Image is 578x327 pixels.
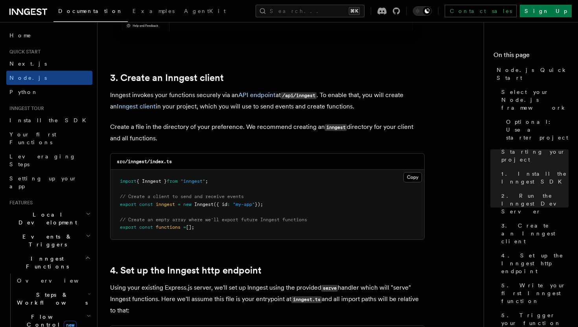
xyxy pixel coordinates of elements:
code: serve [321,285,338,292]
button: Toggle dark mode [413,6,432,16]
a: 2. Run the Inngest Dev Server [498,189,569,219]
span: const [139,202,153,207]
kbd: ⌘K [349,7,360,15]
span: functions [156,224,180,230]
span: Events & Triggers [6,233,86,248]
span: Install the SDK [9,117,91,123]
span: // Create a client to send and receive events [120,194,244,199]
a: Setting up your app [6,171,92,193]
span: Starting your project [501,148,569,163]
a: Next.js [6,57,92,71]
span: 4. Set up the Inngest http endpoint [501,252,569,275]
a: Node.js Quick Start [493,63,569,85]
span: Quick start [6,49,40,55]
span: = [178,202,180,207]
span: Next.js [9,61,47,67]
button: Local Development [6,208,92,230]
button: Search...⌘K [256,5,364,17]
span: Python [9,89,38,95]
a: API endpoint [238,91,276,99]
span: []; [186,224,194,230]
span: ; [205,178,208,184]
span: 3. Create an Inngest client [501,222,569,245]
span: Inngest Functions [6,255,85,270]
a: Install the SDK [6,113,92,127]
span: = [183,224,186,230]
span: Your first Functions [9,131,56,145]
a: 5. Write your first Inngest function [498,278,569,308]
a: Overview [14,274,92,288]
a: Examples [128,2,179,21]
a: Starting your project [498,145,569,167]
span: Setting up your app [9,175,77,189]
span: Home [9,31,31,39]
button: Copy [403,172,422,182]
a: Contact sales [445,5,517,17]
a: 4. Set up the Inngest http endpoint [110,265,261,276]
span: Inngest [194,202,214,207]
span: export [120,224,136,230]
span: { Inngest } [136,178,167,184]
span: Node.js [9,75,47,81]
button: Steps & Workflows [14,288,92,310]
p: Using your existing Express.js server, we'll set up Inngest using the provided handler which will... [110,282,425,316]
a: Sign Up [520,5,572,17]
a: Leveraging Steps [6,149,92,171]
span: Local Development [6,211,86,226]
p: Inngest invokes your functions securely via an at . To enable that, you will create an in your pr... [110,90,425,112]
span: Select your Node.js framework [501,88,569,112]
a: Home [6,28,92,42]
code: inngest [325,124,347,131]
span: Leveraging Steps [9,153,76,167]
span: import [120,178,136,184]
code: inngest.ts [291,296,322,303]
span: "my-app" [233,202,255,207]
span: Examples [133,8,175,14]
code: src/inngest/index.ts [117,159,172,164]
span: Node.js Quick Start [497,66,569,82]
a: 4. Set up the Inngest http endpoint [498,248,569,278]
span: : [227,202,230,207]
a: Select your Node.js framework [498,85,569,115]
a: Optional: Use a starter project [503,115,569,145]
a: 3. Create an Inngest client [110,72,224,83]
span: "inngest" [180,178,205,184]
h4: On this page [493,50,569,63]
code: /api/inngest [281,92,317,99]
button: Events & Triggers [6,230,92,252]
span: Features [6,200,33,206]
span: 5. Write your first Inngest function [501,281,569,305]
span: Optional: Use a starter project [506,118,569,141]
a: 1. Install the Inngest SDK [498,167,569,189]
span: export [120,202,136,207]
span: const [139,224,153,230]
span: }); [255,202,263,207]
span: Inngest tour [6,105,44,112]
span: ({ id [214,202,227,207]
a: Python [6,85,92,99]
span: // Create an empty array where we'll export future Inngest functions [120,217,307,222]
a: 3. Create an Inngest client [498,219,569,248]
span: Documentation [58,8,123,14]
a: Your first Functions [6,127,92,149]
span: AgentKit [184,8,226,14]
button: Inngest Functions [6,252,92,274]
span: inngest [156,202,175,207]
p: Create a file in the directory of your preference. We recommend creating an directory for your cl... [110,121,425,144]
a: Documentation [53,2,128,22]
span: from [167,178,178,184]
a: AgentKit [179,2,230,21]
span: Overview [17,277,98,284]
a: Node.js [6,71,92,85]
span: 1. Install the Inngest SDK [501,170,569,186]
span: 2. Run the Inngest Dev Server [501,192,569,215]
span: new [183,202,191,207]
span: Steps & Workflows [14,291,88,307]
a: Inngest client [117,103,156,110]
